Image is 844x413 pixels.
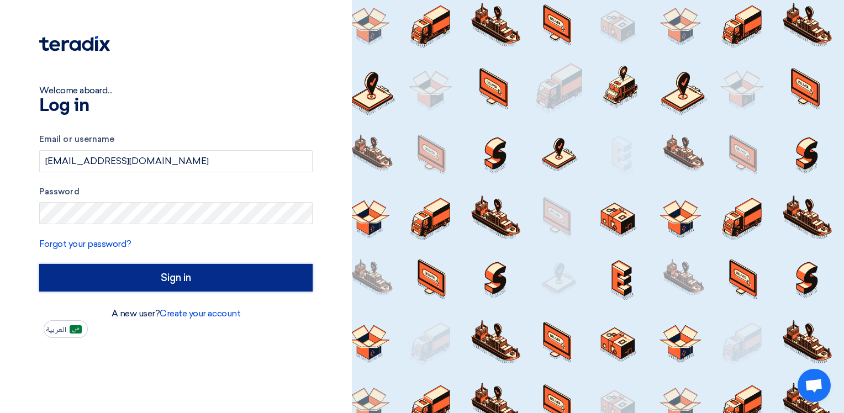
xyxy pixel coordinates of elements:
[70,325,82,333] img: ar-AR.png
[39,150,313,172] input: Enter your business email or username
[44,320,88,338] button: العربية
[39,133,313,146] label: Email or username
[39,97,313,115] h1: Log in
[39,36,110,51] img: Teradix logo
[39,264,313,292] input: Sign in
[798,369,831,402] a: Open chat
[39,239,131,249] a: Forgot your password?
[39,186,313,198] label: Password
[39,84,313,97] div: Welcome aboard...
[46,326,66,333] span: العربية
[112,308,241,319] font: A new user?
[160,308,240,319] a: Create your account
